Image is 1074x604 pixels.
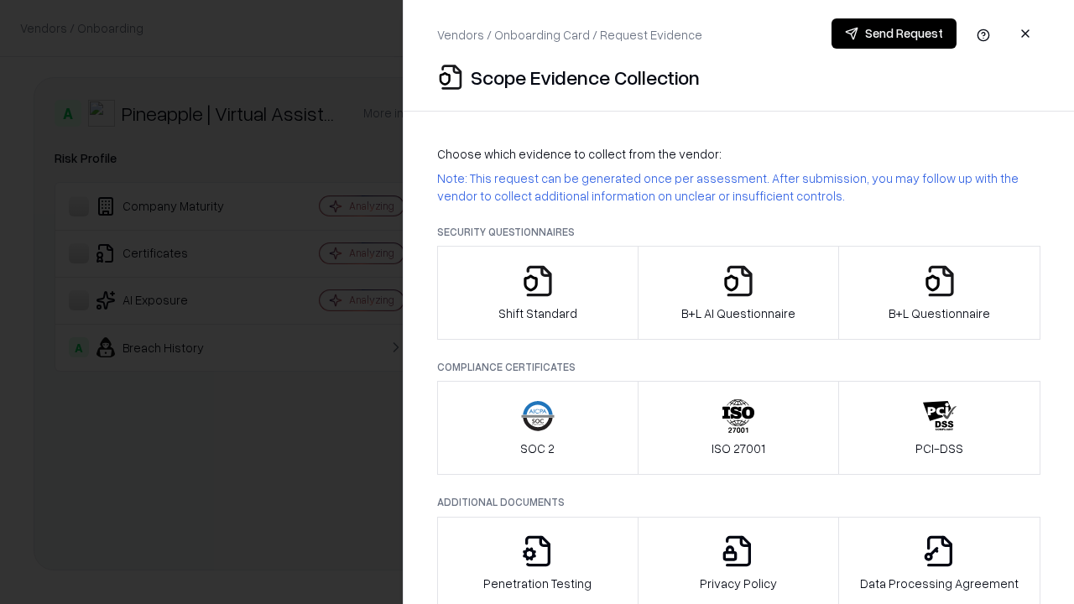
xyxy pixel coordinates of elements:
p: Vendors / Onboarding Card / Request Evidence [437,26,702,44]
button: ISO 27001 [638,381,840,475]
p: Privacy Policy [700,575,777,592]
p: PCI-DSS [915,440,963,457]
p: Note: This request can be generated once per assessment. After submission, you may follow up with... [437,169,1040,205]
p: Shift Standard [498,305,577,322]
p: Compliance Certificates [437,360,1040,374]
p: ISO 27001 [712,440,765,457]
button: Shift Standard [437,246,639,340]
button: Send Request [832,18,957,49]
button: PCI-DSS [838,381,1040,475]
p: B+L AI Questionnaire [681,305,795,322]
button: B+L Questionnaire [838,246,1040,340]
button: B+L AI Questionnaire [638,246,840,340]
p: Security Questionnaires [437,225,1040,239]
p: Scope Evidence Collection [471,64,700,91]
p: Additional Documents [437,495,1040,509]
button: SOC 2 [437,381,639,475]
p: Choose which evidence to collect from the vendor: [437,145,1040,163]
p: SOC 2 [520,440,555,457]
p: Data Processing Agreement [860,575,1019,592]
p: Penetration Testing [483,575,592,592]
p: B+L Questionnaire [889,305,990,322]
